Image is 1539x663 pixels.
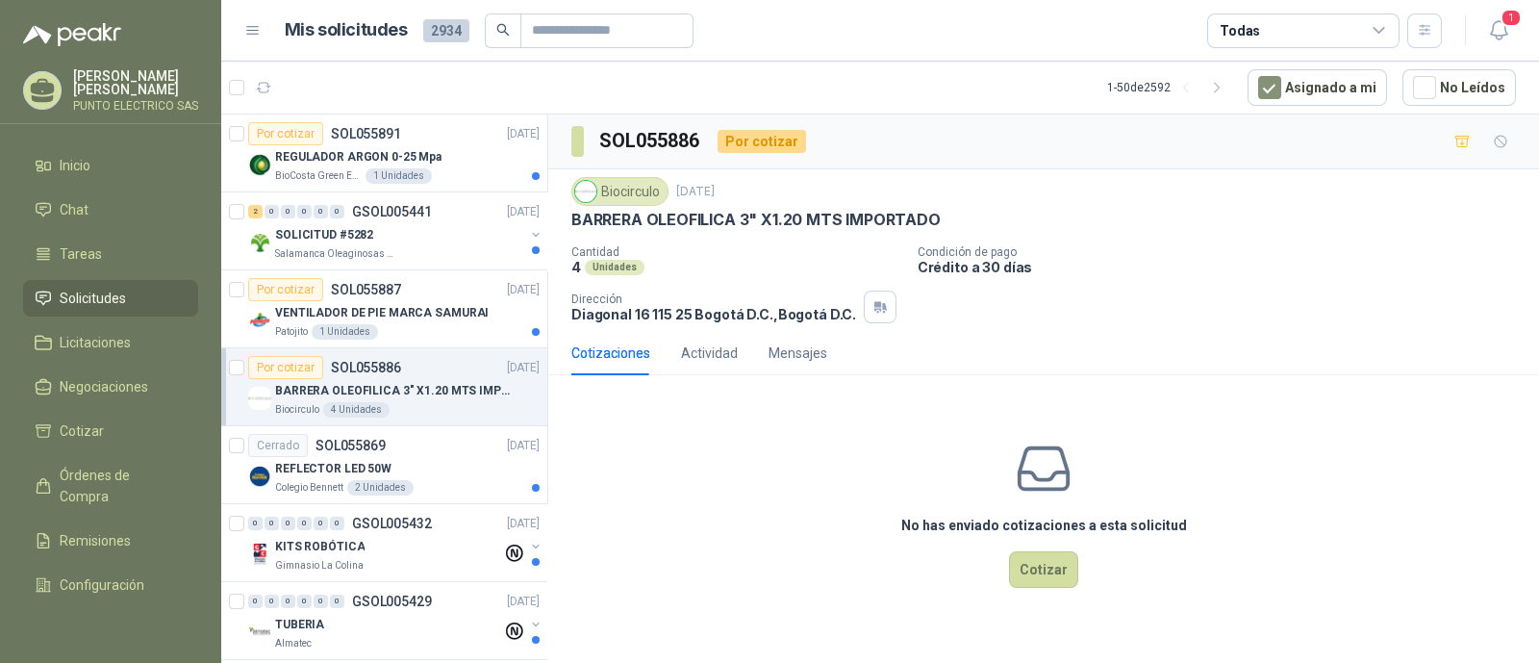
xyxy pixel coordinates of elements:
[248,517,263,530] div: 0
[571,245,902,259] p: Cantidad
[297,517,312,530] div: 0
[248,595,263,608] div: 0
[275,636,312,651] p: Almatec
[23,236,198,272] a: Tareas
[275,168,362,184] p: BioCosta Green Energy S.A.S
[248,231,271,254] img: Company Logo
[23,23,121,46] img: Logo peakr
[1481,13,1516,48] button: 1
[275,460,391,478] p: REFLECTOR LED 50W
[60,465,180,507] span: Órdenes de Compra
[23,147,198,184] a: Inicio
[1107,72,1232,103] div: 1 - 50 de 2592
[248,356,323,379] div: Por cotizar
[60,288,126,309] span: Solicitudes
[221,426,547,504] a: CerradoSOL055869[DATE] Company LogoREFLECTOR LED 50WColegio Bennett2 Unidades
[221,115,547,192] a: Por cotizarSOL055891[DATE] Company LogoREGULADOR ARGON 0-25 MpaBioCosta Green Energy S.A.S1 Unidades
[248,205,263,218] div: 2
[599,126,702,156] h3: SOL055886
[60,155,90,176] span: Inicio
[221,348,547,426] a: Por cotizarSOL055886[DATE] Company LogoBARRERA OLEOFILICA 3" X1.20 MTS IMPORTADOBiocirculo4 Unidades
[507,203,540,221] p: [DATE]
[507,281,540,299] p: [DATE]
[60,332,131,353] span: Licitaciones
[248,122,323,145] div: Por cotizar
[60,376,148,397] span: Negociaciones
[60,243,102,265] span: Tareas
[1220,20,1260,41] div: Todas
[23,413,198,449] a: Cotizar
[312,324,378,340] div: 1 Unidades
[571,210,941,230] p: BARRERA OLEOFILICA 3" X1.20 MTS IMPORTADO
[248,387,271,410] img: Company Logo
[275,382,515,400] p: BARRERA OLEOFILICA 3" X1.20 MTS IMPORTADO
[275,226,373,244] p: SOLICITUD #5282
[507,593,540,611] p: [DATE]
[330,205,344,218] div: 0
[221,270,547,348] a: Por cotizarSOL055887[DATE] Company LogoVENTILADOR DE PIE MARCA SAMURAIPatojito1 Unidades
[718,130,806,153] div: Por cotizar
[585,260,644,275] div: Unidades
[265,595,279,608] div: 0
[248,309,271,332] img: Company Logo
[265,517,279,530] div: 0
[248,512,543,574] a: 0 0 0 0 0 0 GSOL005432[DATE] Company LogoKITS ROBÓTICAGimnasio La Colina
[23,369,198,405] a: Negociaciones
[275,480,343,496] p: Colegio Bennett
[248,434,308,457] div: Cerrado
[575,181,596,202] img: Company Logo
[366,168,432,184] div: 1 Unidades
[275,304,489,322] p: VENTILADOR DE PIE MARCA SAMURAI
[314,517,328,530] div: 0
[265,205,279,218] div: 0
[1501,9,1522,27] span: 1
[297,595,312,608] div: 0
[285,16,408,44] h1: Mis solicitudes
[248,543,271,566] img: Company Logo
[73,69,198,96] p: [PERSON_NAME] [PERSON_NAME]
[676,183,715,201] p: [DATE]
[1009,551,1078,588] button: Cotizar
[352,595,432,608] p: GSOL005429
[248,590,543,651] a: 0 0 0 0 0 0 GSOL005429[DATE] Company LogoTUBERIAAlmatec
[275,616,324,634] p: TUBERIA
[248,153,271,176] img: Company Logo
[1248,69,1387,106] button: Asignado a mi
[23,280,198,317] a: Solicitudes
[323,402,390,418] div: 4 Unidades
[275,324,308,340] p: Patojito
[23,567,198,603] a: Configuración
[681,343,738,364] div: Actividad
[60,199,88,220] span: Chat
[507,359,540,377] p: [DATE]
[1402,69,1516,106] button: No Leídos
[571,177,669,206] div: Biocirculo
[330,517,344,530] div: 0
[275,538,365,556] p: KITS ROBÓTICA
[248,465,271,488] img: Company Logo
[352,205,432,218] p: GSOL005441
[248,278,323,301] div: Por cotizar
[571,343,650,364] div: Cotizaciones
[507,515,540,533] p: [DATE]
[507,437,540,455] p: [DATE]
[331,127,401,140] p: SOL055891
[281,595,295,608] div: 0
[352,517,432,530] p: GSOL005432
[297,205,312,218] div: 0
[330,595,344,608] div: 0
[23,611,198,648] a: Manuales y ayuda
[275,246,396,262] p: Salamanca Oleaginosas SAS
[571,306,856,322] p: Diagonal 16 115 25 Bogotá D.C. , Bogotá D.C.
[331,283,401,296] p: SOL055887
[314,595,328,608] div: 0
[769,343,827,364] div: Mensajes
[571,259,581,275] p: 4
[60,530,131,551] span: Remisiones
[315,439,386,452] p: SOL055869
[23,324,198,361] a: Licitaciones
[571,293,856,306] p: Dirección
[496,23,510,37] span: search
[918,259,1531,275] p: Crédito a 30 días
[507,125,540,143] p: [DATE]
